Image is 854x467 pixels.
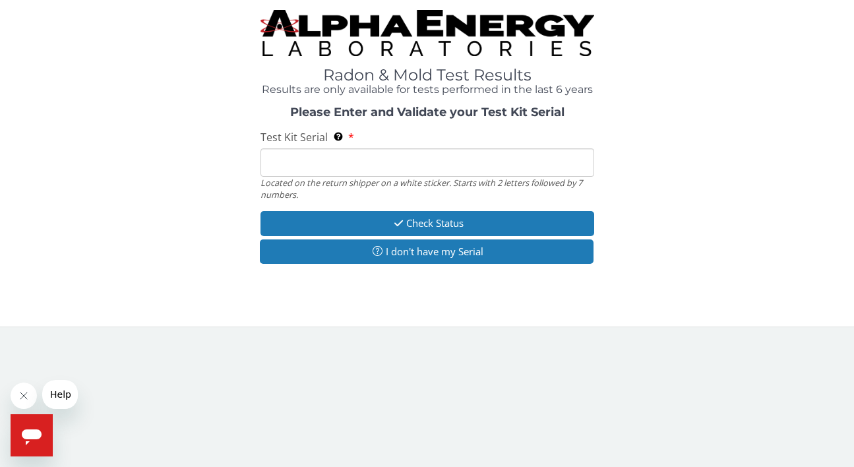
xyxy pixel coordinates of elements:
[260,10,594,56] img: TightCrop.jpg
[260,211,594,235] button: Check Status
[260,177,594,201] div: Located on the return shipper on a white sticker. Starts with 2 letters followed by 7 numbers.
[260,67,594,84] h1: Radon & Mold Test Results
[260,130,328,144] span: Test Kit Serial
[260,239,594,264] button: I don't have my Serial
[11,383,37,409] iframe: Close message
[42,380,78,409] iframe: Message from company
[260,84,594,96] h4: Results are only available for tests performed in the last 6 years
[11,414,53,456] iframe: Button to launch messaging window
[290,105,564,119] strong: Please Enter and Validate your Test Kit Serial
